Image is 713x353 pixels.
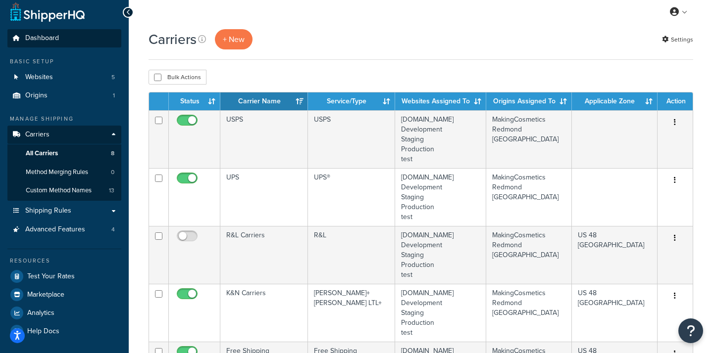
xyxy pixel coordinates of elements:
span: Advanced Features [25,225,85,234]
td: USPS [308,110,395,168]
li: All Carriers [7,144,121,163]
span: All Carriers [26,149,58,158]
span: Origins [25,91,48,100]
span: Analytics [27,309,54,317]
span: Test Your Rates [27,272,75,281]
td: MakingCosmetics Redmond [GEOGRAPHIC_DATA] [486,226,572,284]
th: Action [658,92,693,110]
td: US 48 [GEOGRAPHIC_DATA] [572,226,658,284]
a: Test Your Rates [7,267,121,285]
div: Manage Shipping [7,115,121,123]
th: Websites Assigned To: activate to sort column ascending [395,92,486,110]
span: 8 [111,149,114,158]
th: Origins Assigned To: activate to sort column ascending [486,92,572,110]
td: [PERSON_NAME]+[PERSON_NAME] LTL+ [308,284,395,342]
td: UPS® [308,168,395,226]
div: Basic Setup [7,57,121,66]
button: Open Resource Center [678,318,703,343]
span: 4 [111,225,115,234]
td: US 48 [GEOGRAPHIC_DATA] [572,284,658,342]
a: Marketplace [7,286,121,304]
a: ShipperHQ Home [10,2,85,22]
th: Status: activate to sort column ascending [169,92,221,110]
td: MakingCosmetics Redmond [GEOGRAPHIC_DATA] [486,284,572,342]
li: Method Merging Rules [7,163,121,181]
th: Applicable Zone: activate to sort column ascending [572,92,658,110]
td: [DOMAIN_NAME] Development Staging Production test [395,226,486,284]
span: 0 [111,168,114,176]
a: Method Merging Rules 0 [7,163,121,181]
span: 5 [111,73,115,82]
a: Settings [662,33,693,46]
a: All Carriers 8 [7,144,121,163]
td: R&L Carriers [220,226,307,284]
span: Help Docs [27,327,59,336]
a: Analytics [7,304,121,322]
li: Custom Method Names [7,181,121,200]
td: MakingCosmetics Redmond [GEOGRAPHIC_DATA] [486,168,572,226]
a: Origins 1 [7,87,121,105]
button: Bulk Actions [149,70,206,85]
li: Origins [7,87,121,105]
span: Marketplace [27,291,64,299]
td: [DOMAIN_NAME] Development Staging Production test [395,284,486,342]
span: Shipping Rules [25,207,71,215]
div: Resources [7,257,121,265]
span: Websites [25,73,53,82]
td: R&L [308,226,395,284]
a: Custom Method Names 13 [7,181,121,200]
td: MakingCosmetics Redmond [GEOGRAPHIC_DATA] [486,110,572,168]
li: Carriers [7,126,121,201]
li: Advanced Features [7,221,121,239]
a: Shipping Rules [7,202,121,220]
span: Dashboard [25,34,59,43]
span: Custom Method Names [26,186,92,195]
span: 13 [109,186,114,195]
td: USPS [220,110,307,168]
td: [DOMAIN_NAME] Development Staging Production test [395,168,486,226]
a: Websites 5 [7,68,121,87]
a: Carriers [7,126,121,144]
span: Method Merging Rules [26,168,88,176]
a: Dashboard [7,29,121,47]
td: [DOMAIN_NAME] Development Staging Production test [395,110,486,168]
th: Carrier Name: activate to sort column ascending [220,92,307,110]
button: + New [215,29,253,49]
h1: Carriers [149,30,197,49]
span: Carriers [25,131,50,139]
th: Service/Type: activate to sort column ascending [308,92,395,110]
td: UPS [220,168,307,226]
li: Websites [7,68,121,87]
a: Advanced Features 4 [7,221,121,239]
td: K&N Carriers [220,284,307,342]
a: Help Docs [7,322,121,340]
span: 1 [113,91,115,100]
